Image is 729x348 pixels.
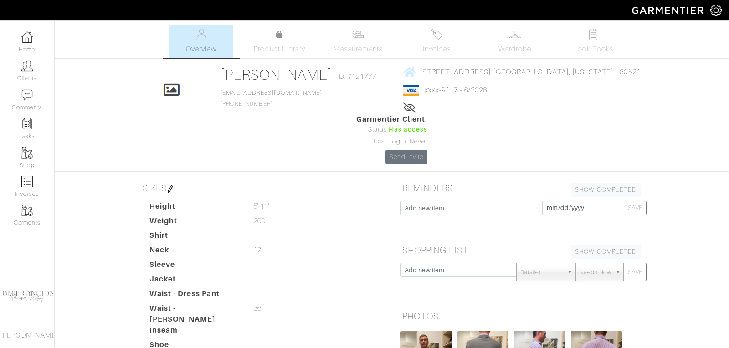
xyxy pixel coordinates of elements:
span: Garmentier Client: [356,114,427,125]
span: Look Books [573,44,614,55]
span: Needs Now [580,263,611,281]
a: SHOW COMPLETED [571,183,641,197]
a: Look Books [561,25,625,58]
img: todo-9ac3debb85659649dc8f770b8b6100bb5dab4b48dedcbae339e5042a72dfd3cc.svg [588,29,599,40]
span: Overview [186,44,216,55]
span: Product Library [254,44,305,55]
img: visa-934b35602734be37eb7d5d7e5dbcd2044c359bf20a24dc3361ca3fa54326a8a7.png [403,85,419,96]
span: 200 [253,215,266,226]
h5: PHOTOS [399,307,645,325]
a: Overview [169,25,233,58]
dt: Neck [143,245,246,259]
input: Add new item [400,263,517,277]
span: [STREET_ADDRESS] [GEOGRAPHIC_DATA], [US_STATE] - 60521 [420,68,641,76]
span: 5' 11" [253,201,270,212]
dt: Waist - Dress Pant [143,288,246,303]
h5: SIZES [139,179,385,197]
dt: Jacket [143,274,246,288]
dt: Shirt [143,230,246,245]
img: garmentier-logo-header-white-b43fb05a5012e4ada735d5af1a66efaba907eab6374d6393d1fbf88cb4ef424d.png [627,2,710,18]
span: Retailer [520,263,563,281]
img: clients-icon-6bae9207a08558b7cb47a8932f037763ab4055f8c8b6bfacd5dc20c3e0201464.png [21,60,33,72]
span: Has access [388,125,427,135]
span: Wardrobe [498,44,531,55]
span: [PHONE_NUMBER] [220,90,322,107]
a: SHOW COMPLETED [571,245,641,259]
span: 36 [253,303,262,314]
img: basicinfo-40fd8af6dae0f16599ec9e87c0ef1c0a1fdea2edbe929e3d69a839185d80c458.svg [195,29,207,40]
h5: REMINDERS [399,179,645,197]
a: [PERSON_NAME] [220,67,333,83]
span: 17 [253,245,262,256]
span: Invoices [423,44,451,55]
img: comment-icon-a0a6a9ef722e966f86d9cbdc48e553b5cf19dbc54f86b18d962a5391bc8f6eb6.png [21,89,33,101]
img: orders-27d20c2124de7fd6de4e0e44c1d41de31381a507db9b33961299e4e07d508b8c.svg [431,29,442,40]
dt: Weight [143,215,246,230]
img: measurements-466bbee1fd09ba9460f595b01e5d73f9e2bff037440d3c8f018324cb6cdf7a4a.svg [352,29,364,40]
div: Last Login: Never [356,137,427,147]
a: [EMAIL_ADDRESS][DOMAIN_NAME] [220,90,322,96]
img: garments-icon-b7da505a4dc4fd61783c78ac3ca0ef83fa9d6f193b1c9dc38574b1d14d53ca28.png [21,205,33,216]
a: Wardrobe [483,25,547,58]
a: Send Invite [385,150,427,164]
a: Measurements [326,25,390,58]
button: SAVE [624,201,647,215]
img: pen-cf24a1663064a2ec1b9c1bd2387e9de7a2fa800b781884d57f21acf72779bad2.png [167,185,174,193]
input: Add new item... [400,201,543,215]
h5: SHOPPING LIST [399,241,645,259]
a: [STREET_ADDRESS] [GEOGRAPHIC_DATA], [US_STATE] - 60521 [403,66,641,77]
dt: Sleeve [143,259,246,274]
a: Product Library [248,29,312,55]
img: dashboard-icon-dbcd8f5a0b271acd01030246c82b418ddd0df26cd7fceb0bd07c9910d44c42f6.png [21,31,33,43]
dt: Height [143,201,246,215]
a: xxxx-9117 - 6/2026 [425,86,487,94]
img: gear-icon-white-bd11855cb880d31180b6d7d6211b90ccbf57a29d726f0c71d8c61bd08dd39cc2.png [710,5,722,16]
img: garments-icon-b7da505a4dc4fd61783c78ac3ca0ef83fa9d6f193b1c9dc38574b1d14d53ca28.png [21,147,33,159]
img: reminder-icon-8004d30b9f0a5d33ae49ab947aed9ed385cf756f9e5892f1edd6e32f2345188e.png [21,118,33,129]
dt: Inseam [143,325,246,339]
div: Status: [356,125,427,135]
a: Invoices [405,25,468,58]
span: Measurements [334,44,383,55]
img: orders-icon-0abe47150d42831381b5fb84f609e132dff9fe21cb692f30cb5eec754e2cba89.png [21,176,33,187]
span: ID: #121777 [337,71,377,82]
img: wardrobe-487a4870c1b7c33e795ec22d11cfc2ed9d08956e64fb3008fe2437562e282088.svg [509,29,521,40]
dt: Waist - [PERSON_NAME] [143,303,246,325]
button: SAVE [624,263,647,281]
